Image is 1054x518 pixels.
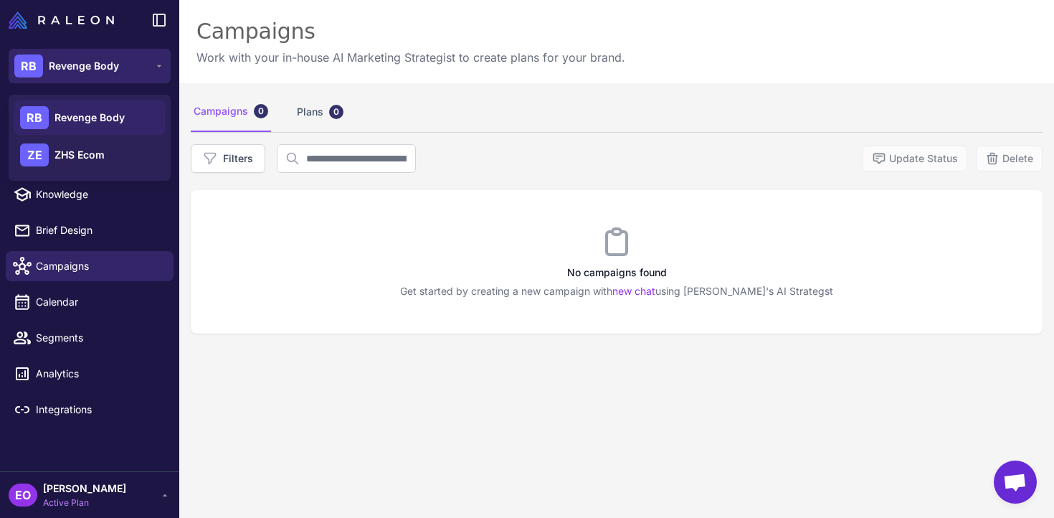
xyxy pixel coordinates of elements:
div: RB [20,106,49,129]
span: Active Plan [43,496,126,509]
a: new chat [612,285,655,297]
a: Knowledge [6,179,174,209]
p: Work with your in-house AI Marketing Strategist to create plans for your brand. [196,49,625,66]
h3: No campaigns found [191,265,1043,281]
a: Campaigns [6,251,174,281]
span: Revenge Body [49,58,119,74]
button: Update Status [863,146,967,171]
div: EO [9,484,37,507]
span: Knowledge [36,187,162,202]
a: Analytics [6,359,174,389]
span: [PERSON_NAME] [43,481,126,496]
div: ZE [20,143,49,166]
button: RBRevenge Body [9,49,171,83]
div: Open chat [994,461,1037,504]
span: Calendar [36,294,162,310]
div: Plans [294,92,346,132]
div: 0 [329,105,343,119]
a: Segments [6,323,174,353]
span: Revenge Body [54,110,125,126]
span: Analytics [36,366,162,382]
button: Filters [191,144,265,173]
span: ZHS Ecom [54,147,105,163]
span: Segments [36,330,162,346]
a: Raleon Logo [9,11,120,29]
span: Brief Design [36,222,162,238]
div: Campaigns [196,17,625,46]
button: Delete [976,146,1043,171]
p: Get started by creating a new campaign with using [PERSON_NAME]'s AI Strategst [191,283,1043,299]
span: Campaigns [36,258,162,274]
a: Integrations [6,395,174,425]
img: Raleon Logo [9,11,114,29]
div: 0 [254,104,268,118]
span: Integrations [36,402,162,418]
div: RB [14,55,43,77]
a: Calendar [6,287,174,317]
a: Chats [6,143,174,174]
div: Campaigns [191,92,271,132]
a: Brief Design [6,215,174,245]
